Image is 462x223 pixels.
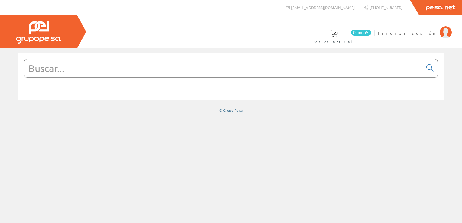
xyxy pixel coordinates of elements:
[378,25,452,31] a: Iniciar sesión
[351,30,371,36] span: 0 línea/s
[291,5,355,10] span: [EMAIL_ADDRESS][DOMAIN_NAME]
[18,108,444,113] div: © Grupo Peisa
[314,39,355,45] span: Pedido actual
[24,59,423,77] input: Buscar...
[16,21,61,44] img: Grupo Peisa
[378,30,437,36] span: Iniciar sesión
[369,5,402,10] span: [PHONE_NUMBER]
